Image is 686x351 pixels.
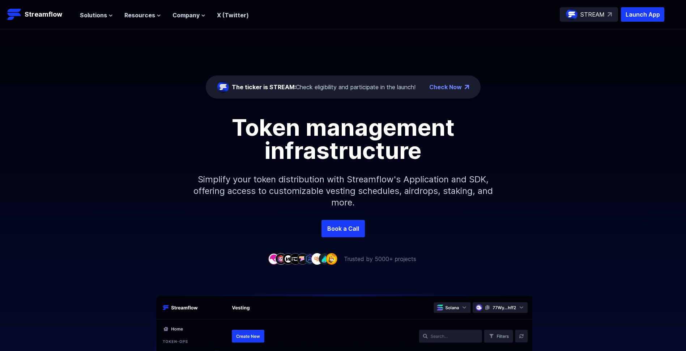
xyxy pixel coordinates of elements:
img: company-7 [311,253,323,264]
span: Company [172,11,200,19]
span: Solutions [80,11,107,19]
button: Launch App [621,7,664,22]
img: streamflow-logo-circle.png [566,9,578,20]
a: Streamflow [7,7,73,22]
img: top-right-arrow.png [465,85,469,89]
p: STREAM [580,10,605,19]
img: streamflow-logo-circle.png [217,81,229,93]
p: Trusted by 5000+ projects [344,255,416,263]
img: company-6 [304,253,316,264]
button: Company [172,11,205,19]
button: Solutions [80,11,113,19]
button: Resources [124,11,161,19]
a: STREAM [560,7,618,22]
img: Streamflow Logo [7,7,22,22]
p: Simplify your token distribution with Streamflow's Application and SDK, offering access to custom... [188,162,499,220]
img: company-4 [290,253,301,264]
img: company-3 [282,253,294,264]
p: Streamflow [25,9,62,19]
a: X (Twitter) [217,12,249,19]
img: company-1 [268,253,280,264]
span: The ticker is STREAM: [232,83,296,91]
h1: Token management infrastructure [180,116,506,162]
a: Book a Call [321,220,365,237]
img: company-8 [319,253,330,264]
img: company-2 [275,253,287,264]
span: Resources [124,11,155,19]
img: company-5 [297,253,308,264]
img: top-right-arrow.svg [608,12,612,17]
img: company-9 [326,253,337,264]
a: Check Now [429,83,462,91]
div: Check eligibility and participate in the launch! [232,83,416,91]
